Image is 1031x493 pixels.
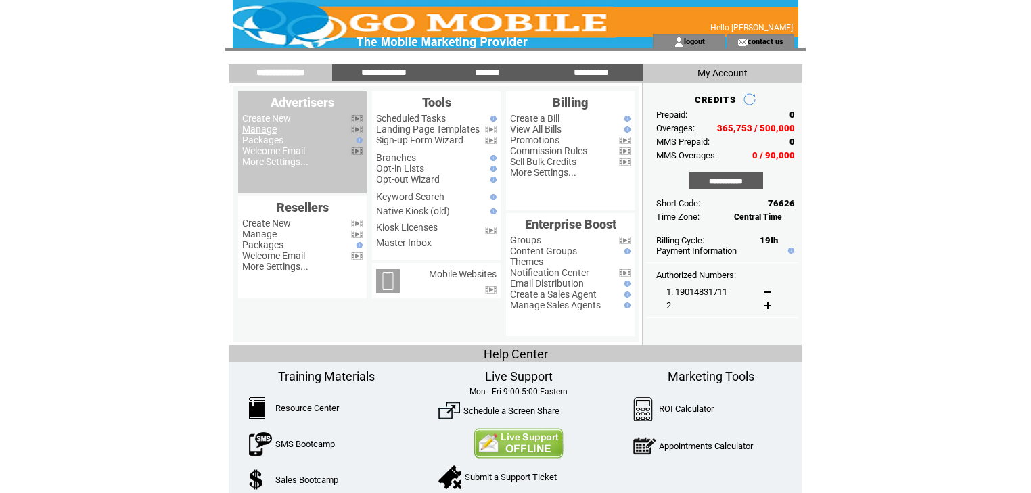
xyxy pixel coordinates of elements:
[484,347,548,361] span: Help Center
[469,387,568,396] span: Mon - Fri 9:00-5:00 Eastern
[525,217,616,231] span: Enterprise Boost
[760,235,778,245] span: 19th
[633,397,654,421] img: Calculator.png
[242,135,283,145] a: Packages
[666,287,727,297] span: 1. 19014831711
[487,208,497,214] img: help.gif
[485,286,497,294] img: video.png
[510,235,541,245] a: Groups
[789,110,795,120] span: 0
[278,369,375,383] span: Training Materials
[695,95,736,105] span: CREDITS
[275,403,339,413] a: Resource Center
[249,397,265,419] img: ResourceCenter.png
[710,23,793,32] span: Hello [PERSON_NAME]
[376,222,438,233] a: Kiosk Licenses
[510,156,576,167] a: Sell Bulk Credits
[249,469,265,490] img: SalesBootcamp.png
[487,177,497,183] img: help.gif
[249,432,272,456] img: SMSBootcamp.png
[353,137,363,143] img: help.gif
[659,404,714,414] a: ROI Calculator
[656,270,736,280] span: Authorized Numbers:
[242,124,277,135] a: Manage
[376,124,480,135] a: Landing Page Templates
[510,167,576,178] a: More Settings...
[271,95,334,110] span: Advertisers
[621,126,631,133] img: help.gif
[485,126,497,133] img: video.png
[656,245,737,256] a: Payment Information
[619,137,631,144] img: video.png
[485,369,553,383] span: Live Support
[697,68,748,78] span: My Account
[510,289,597,300] a: Create a Sales Agent
[422,95,451,110] span: Tools
[510,113,559,124] a: Create a Bill
[376,152,416,163] a: Branches
[474,428,564,459] img: Contact Us
[242,156,308,167] a: More Settings...
[242,229,277,239] a: Manage
[789,137,795,147] span: 0
[621,248,631,254] img: help.gif
[438,400,460,421] img: ScreenShare.png
[376,191,444,202] a: Keyword Search
[621,302,631,308] img: help.gif
[621,291,631,298] img: help.gif
[242,250,305,261] a: Welcome Email
[429,268,497,279] a: Mobile Websites
[666,300,673,310] span: 2.
[351,147,363,155] img: video.png
[674,37,684,47] img: account_icon.gif
[465,472,557,482] a: Submit a Support Ticket
[510,256,543,267] a: Themes
[351,231,363,238] img: video.png
[656,110,687,120] span: Prepaid:
[619,269,631,277] img: video.png
[351,126,363,133] img: video.png
[275,439,335,449] a: SMS Bootcamp
[510,124,562,135] a: View All Bills
[463,406,559,416] a: Schedule a Screen Share
[734,212,782,222] span: Central Time
[376,174,440,185] a: Opt-out Wizard
[510,300,601,310] a: Manage Sales Agents
[376,113,446,124] a: Scheduled Tasks
[487,194,497,200] img: help.gif
[275,475,338,485] a: Sales Bootcamp
[752,150,795,160] span: 0 / 90,000
[510,135,559,145] a: Promotions
[487,155,497,161] img: help.gif
[242,218,291,229] a: Create New
[242,113,291,124] a: Create New
[485,137,497,144] img: video.png
[619,237,631,244] img: video.png
[510,267,589,278] a: Notification Center
[785,248,794,254] img: help.gif
[510,278,584,289] a: Email Distribution
[656,198,700,208] span: Short Code:
[656,212,700,222] span: Time Zone:
[351,115,363,122] img: video.png
[684,37,705,45] a: logout
[656,235,704,245] span: Billing Cycle:
[242,239,283,250] a: Packages
[438,465,461,489] img: SupportTicket.png
[659,441,753,451] a: Appointments Calculator
[668,369,754,383] span: Marketing Tools
[376,269,400,293] img: mobile-websites.png
[376,237,432,248] a: Master Inbox
[351,252,363,260] img: video.png
[487,166,497,172] img: help.gif
[621,281,631,287] img: help.gif
[656,123,695,133] span: Overages:
[633,434,656,458] img: AppointmentCalc.png
[510,245,577,256] a: Content Groups
[485,227,497,234] img: video.png
[553,95,588,110] span: Billing
[621,116,631,122] img: help.gif
[376,206,450,216] a: Native Kiosk (old)
[619,147,631,155] img: video.png
[737,37,748,47] img: contact_us_icon.gif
